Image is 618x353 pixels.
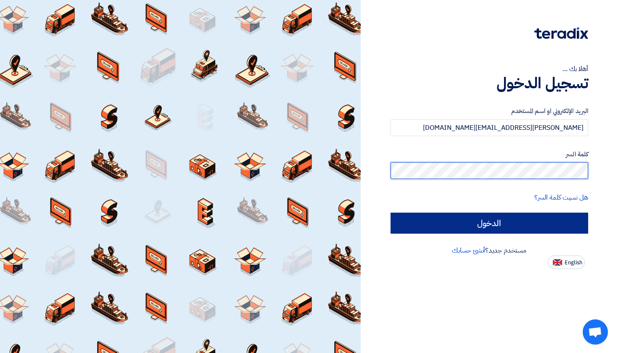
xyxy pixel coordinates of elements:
img: en-US.png [553,259,562,266]
label: البريد الإلكتروني او اسم المستخدم [391,106,589,116]
img: Teradix logo [534,27,588,39]
span: English [565,260,582,266]
button: English [548,256,585,269]
input: الدخول [391,213,589,234]
div: أهلا بك ... [391,64,589,74]
input: أدخل بريد العمل الإلكتروني او اسم المستخدم الخاص بك ... [391,119,589,136]
h1: تسجيل الدخول [391,74,589,92]
a: أنشئ حسابك [452,245,485,256]
div: مستخدم جديد؟ [391,245,589,256]
label: كلمة السر [391,150,589,159]
div: Open chat [583,319,608,345]
a: هل نسيت كلمة السر؟ [534,192,588,203]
